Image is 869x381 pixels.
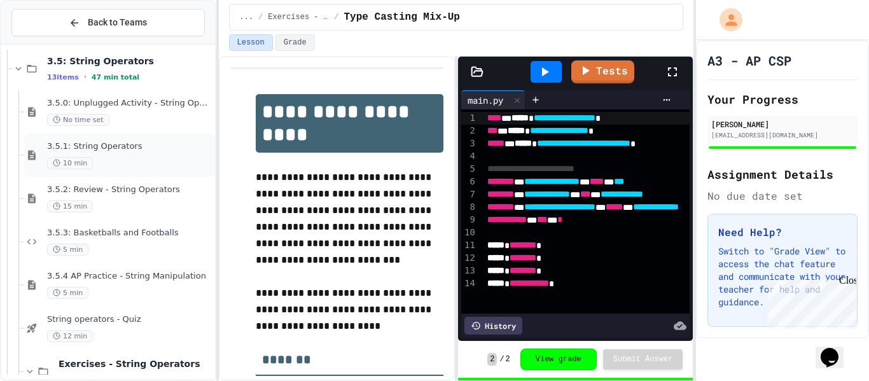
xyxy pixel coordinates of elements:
span: 47 min total [92,73,139,81]
span: Submit Answer [613,354,673,364]
span: 12 min [47,330,93,342]
div: 8 [461,201,477,214]
button: Submit Answer [603,349,683,370]
span: 5 min [47,287,88,299]
span: • [84,72,87,82]
span: 3.5.2: Review - String Operators [47,184,212,195]
span: / [334,12,338,22]
div: 2 [461,125,477,137]
div: [EMAIL_ADDRESS][DOMAIN_NAME] [711,130,854,140]
span: No time set [47,114,109,126]
h1: A3 - AP CSP [707,52,791,69]
div: [PERSON_NAME] [711,118,854,130]
button: Grade [275,34,315,51]
div: 5 [461,163,477,176]
iframe: chat widget [763,275,856,329]
span: Exercises - String Operators [59,358,212,370]
h2: Your Progress [707,90,858,108]
span: Back to Teams [88,16,147,29]
p: Switch to "Grade View" to access the chat feature and communicate with your teacher for help and ... [718,245,847,308]
div: 3 [461,137,477,150]
span: 2 [487,353,497,366]
div: main.py [461,94,510,107]
div: 6 [461,176,477,188]
span: 2 [506,354,510,364]
div: main.py [461,90,525,109]
span: / [258,12,263,22]
div: Chat with us now!Close [5,5,88,81]
button: Lesson [229,34,273,51]
h3: Need Help? [718,225,847,240]
div: My Account [706,5,746,34]
div: 1 [461,112,477,125]
div: 14 [461,277,477,290]
span: 3.5.4 AP Practice - String Manipulation [47,271,212,282]
span: Exercises - String Operators [268,12,329,22]
span: String operators - Quiz [47,314,212,325]
span: 3.5.0: Unplugged Activity - String Operators [47,98,212,109]
div: 12 [461,252,477,265]
span: / [499,354,504,364]
div: 9 [461,214,477,226]
div: 10 [461,226,477,239]
div: 11 [461,239,477,252]
h2: Assignment Details [707,165,858,183]
span: 13 items [47,73,79,81]
div: 4 [461,150,477,163]
span: 5 min [47,244,88,256]
a: Tests [571,60,634,83]
span: Type Casting Mix-Up [344,10,460,25]
div: 7 [461,188,477,201]
div: History [464,317,522,335]
button: View grade [520,349,597,370]
span: 3.5: String Operators [47,55,212,67]
span: ... [240,12,254,22]
div: 13 [461,265,477,277]
button: Back to Teams [11,9,205,36]
iframe: chat widget [816,330,856,368]
div: No due date set [707,188,858,204]
span: 3.5.1: String Operators [47,141,212,152]
span: 3.5.3: Basketballs and Footballs [47,228,212,239]
span: 10 min [47,157,93,169]
span: 15 min [47,200,93,212]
